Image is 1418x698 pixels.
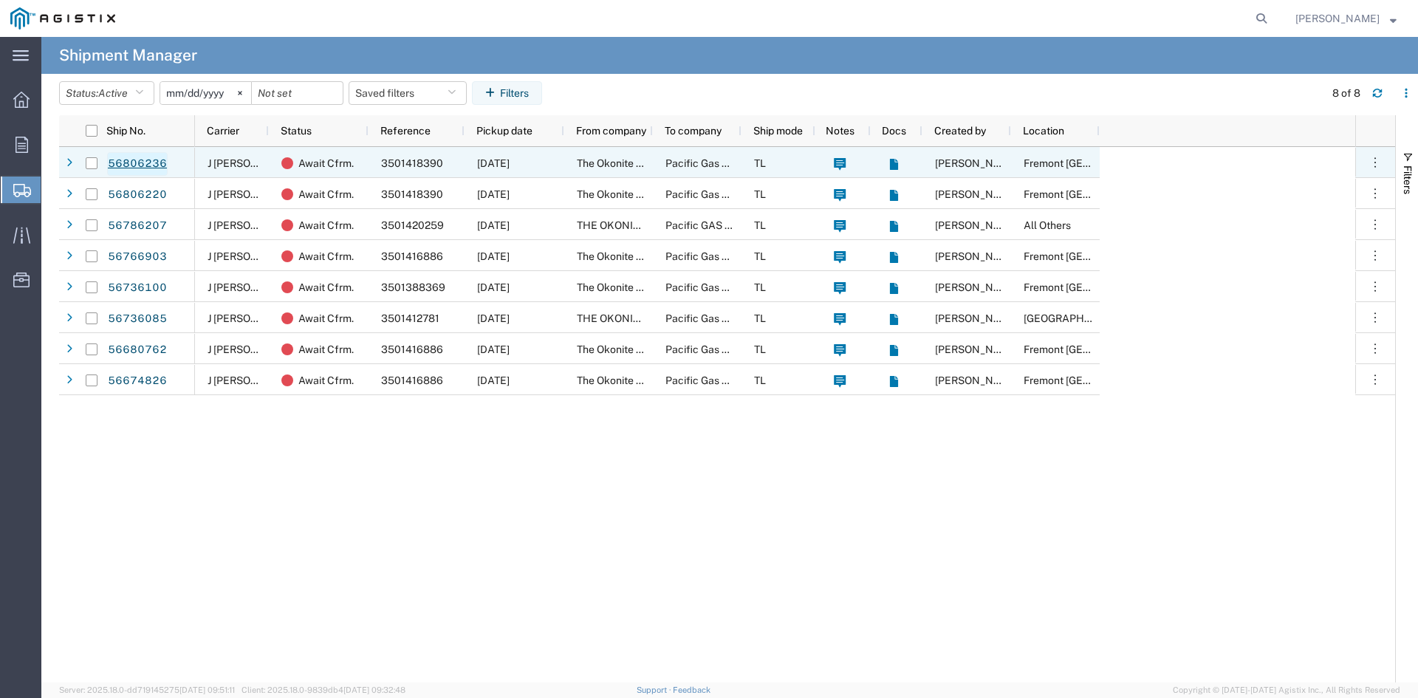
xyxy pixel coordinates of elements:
[665,281,907,293] span: Pacific Gas & Electric Fremont Materials/Receiving
[1295,10,1397,27] button: [PERSON_NAME]
[472,81,542,105] button: Filters
[1024,374,1171,386] span: Fremont DC
[754,188,766,200] span: TL
[1295,10,1380,27] span: Mario Castellanos
[343,685,405,694] span: [DATE] 09:32:48
[576,125,646,137] span: From company
[160,82,251,104] input: Not set
[381,157,443,169] span: 3501418390
[577,281,681,293] span: The Okonite Company
[381,250,443,262] span: 3501416886
[1023,125,1064,137] span: Location
[106,125,145,137] span: Ship No.
[935,250,1019,262] span: Mario Castellanos
[577,250,681,262] span: The Okonite Company
[59,37,197,74] h4: Shipment Manager
[754,219,766,231] span: TL
[298,241,354,272] span: Await Cfrm.
[826,125,854,137] span: Notes
[298,210,354,241] span: Await Cfrm.
[208,250,342,262] span: J Valles Trucking
[208,188,342,200] span: J Valles Trucking
[298,272,354,303] span: Await Cfrm.
[477,157,510,169] span: 09/15/2025
[935,157,1019,169] span: Mario Castellanos
[665,374,907,386] span: Pacific Gas & Electric Fremont Materials/Receiving
[281,125,312,137] span: Status
[1024,343,1171,355] span: Fremont DC
[665,312,778,324] span: Pacific Gas and Electric
[665,157,907,169] span: Pacific Gas & Electric Fremont Materials/Receiving
[381,312,439,324] span: 3501412781
[380,125,431,137] span: Reference
[1024,312,1129,324] span: Fresno DC
[208,343,342,355] span: J Valles Trucking
[477,343,510,355] span: 09/02/2025
[577,343,681,355] span: The Okonite Company
[1173,684,1400,697] span: Copyright © [DATE]-[DATE] Agistix Inc., All Rights Reserved
[1024,281,1171,293] span: Fremont DC
[477,312,510,324] span: 09/08/2025
[673,685,710,694] a: Feedback
[242,685,405,694] span: Client: 2025.18.0-9839db4
[665,250,907,262] span: Pacific Gas & Electric Fremont Materials/Receiving
[298,334,354,365] span: Await Cfrm.
[381,343,443,355] span: 3501416886
[935,343,1019,355] span: Mario Castellanos
[298,365,354,396] span: Await Cfrm.
[934,125,986,137] span: Created by
[577,219,720,231] span: THE OKONITE COMPANY INC
[107,214,168,238] a: 56786207
[1024,157,1171,169] span: Fremont DC
[208,281,342,293] span: J Valles Trucking
[935,374,1019,386] span: Mario Castellanos
[107,369,168,393] a: 56674826
[754,374,766,386] span: TL
[107,245,168,269] a: 56766903
[1024,188,1171,200] span: Fremont DC
[754,157,766,169] span: TL
[477,219,510,231] span: 09/11/2025
[665,219,771,231] span: Pacific GAS & Electric
[577,312,720,324] span: THE OKONITE COMPANY INC
[298,303,354,334] span: Await Cfrm.
[208,374,342,386] span: J Valles Trucking
[477,188,510,200] span: 09/13/2025
[754,250,766,262] span: TL
[381,374,443,386] span: 3501416886
[476,125,532,137] span: Pickup date
[935,188,1019,200] span: Mario Castellanos
[10,7,115,30] img: logo
[252,82,343,104] input: Not set
[298,179,354,210] span: Await Cfrm.
[754,281,766,293] span: TL
[1024,219,1071,231] span: All Others
[935,312,1019,324] span: Mario Castellanos
[665,343,907,355] span: Pacific Gas & Electric Fremont Materials/Receiving
[207,125,239,137] span: Carrier
[477,250,510,262] span: 09/10/2025
[882,125,906,137] span: Docs
[381,219,444,231] span: 3501420259
[208,312,342,324] span: J Valles Trucking
[665,125,722,137] span: To company
[107,183,168,207] a: 56806220
[637,685,674,694] a: Support
[935,219,1019,231] span: Mario Castellanos
[208,219,342,231] span: J Valles Trucking
[107,152,168,176] a: 56806236
[1332,86,1360,101] div: 8 of 8
[59,685,235,694] span: Server: 2025.18.0-dd719145275
[59,81,154,105] button: Status:Active
[349,81,467,105] button: Saved filters
[754,312,766,324] span: TL
[665,188,907,200] span: Pacific Gas & Electric Fremont Materials/Receiving
[298,148,354,179] span: Await Cfrm.
[754,343,766,355] span: TL
[107,338,168,362] a: 56680762
[753,125,803,137] span: Ship mode
[577,157,681,169] span: The Okonite Company
[477,374,510,386] span: 09/02/2025
[1402,165,1414,194] span: Filters
[208,157,342,169] span: J Valles Trucking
